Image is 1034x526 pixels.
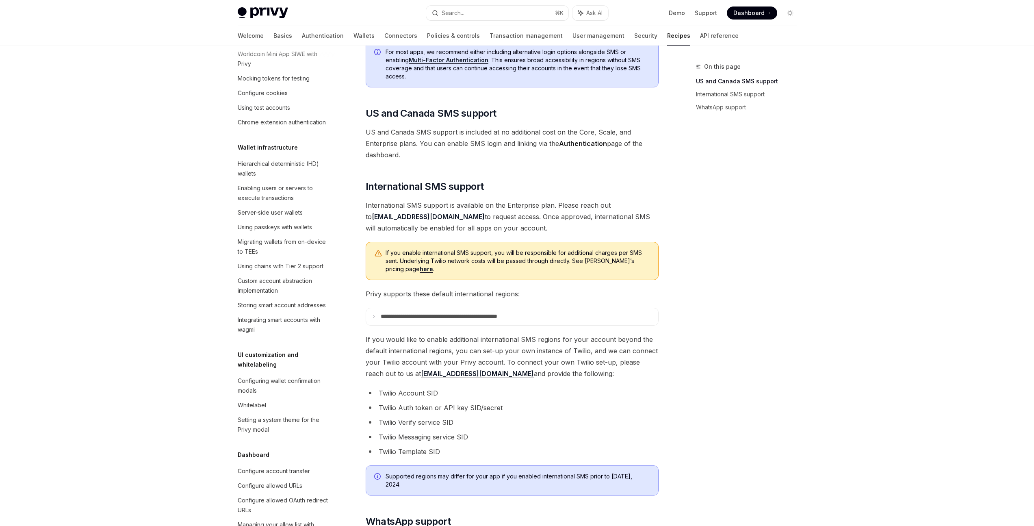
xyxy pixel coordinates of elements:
button: Ask AI [572,6,608,20]
button: Search...⌘K [426,6,568,20]
div: Server-side user wallets [238,208,303,217]
span: For most apps, we recommend either including alternative login options alongside SMS or enabling ... [386,48,650,80]
span: International SMS support is available on the Enterprise plan. Please reach out to to request acc... [366,200,659,234]
span: If you enable international SMS support, you will be responsible for additional charges per SMS s... [386,249,650,273]
div: Chrome extension authentication [238,117,326,127]
a: Wallets [353,26,375,46]
a: Worldcoin Mini App SIWE with Privy [231,47,335,71]
div: Whitelabel [238,400,266,410]
div: Search... [442,8,464,18]
a: Configure allowed OAuth redirect URLs [231,493,335,517]
a: Configure account transfer [231,464,335,478]
div: Configure cookies [238,88,288,98]
div: Using chains with Tier 2 support [238,261,323,271]
a: Connectors [384,26,417,46]
a: Using test accounts [231,100,335,115]
a: US and Canada SMS support [696,75,803,88]
a: Using passkeys with wallets [231,220,335,235]
a: Multi-Factor Authentication [409,57,488,64]
div: Setting a system theme for the Privy modal [238,415,330,435]
span: ⌘ K [555,10,564,16]
a: [EMAIL_ADDRESS][DOMAIN_NAME] [421,370,534,378]
a: Server-side user wallets [231,205,335,220]
a: Migrating wallets from on-device to TEEs [231,235,335,259]
div: Enabling users or servers to execute transactions [238,183,330,203]
a: User management [572,26,624,46]
a: Integrating smart accounts with wagmi [231,313,335,337]
svg: Info [374,49,382,57]
a: Support [695,9,717,17]
span: On this page [704,62,741,72]
a: Configure allowed URLs [231,478,335,493]
span: Dashboard [733,9,765,17]
a: Chrome extension authentication [231,115,335,130]
a: Storing smart account addresses [231,298,335,313]
a: Mocking tokens for testing [231,71,335,86]
a: API reference [700,26,739,46]
div: Mocking tokens for testing [238,74,310,83]
a: Basics [273,26,292,46]
li: Twilio Template SID [366,446,659,457]
div: Configure account transfer [238,466,310,476]
li: Twilio Messaging service SID [366,431,659,443]
a: WhatsApp support [696,101,803,114]
img: light logo [238,7,288,19]
span: US and Canada SMS support [366,107,496,120]
a: Authentication [302,26,344,46]
span: If you would like to enable additional international SMS regions for your account beyond the defa... [366,334,659,379]
button: Toggle dark mode [784,7,797,20]
li: Twilio Account SID [366,387,659,399]
a: Enabling users or servers to execute transactions [231,181,335,205]
a: Hierarchical deterministic (HD) wallets [231,156,335,181]
span: International SMS support [366,180,484,193]
div: Storing smart account addresses [238,300,326,310]
a: Dashboard [727,7,777,20]
a: here [420,265,433,273]
div: Integrating smart accounts with wagmi [238,315,330,335]
li: Twilio Verify service SID [366,417,659,428]
a: Configuring wallet confirmation modals [231,374,335,398]
a: Welcome [238,26,264,46]
div: Hierarchical deterministic (HD) wallets [238,159,330,178]
div: Worldcoin Mini App SIWE with Privy [238,49,330,69]
div: Using passkeys with wallets [238,222,312,232]
span: Privy supports these default international regions: [366,288,659,300]
a: Whitelabel [231,398,335,413]
div: Configuring wallet confirmation modals [238,376,330,396]
a: Configure cookies [231,86,335,100]
a: Policies & controls [427,26,480,46]
li: Twilio Auth token or API key SID/secret [366,402,659,413]
strong: Authentication [559,139,607,148]
a: Using chains with Tier 2 support [231,259,335,274]
a: Security [634,26,657,46]
div: Using test accounts [238,103,290,113]
div: Configure allowed OAuth redirect URLs [238,496,330,515]
div: Migrating wallets from on-device to TEEs [238,237,330,256]
h5: Wallet infrastructure [238,143,298,152]
div: Custom account abstraction implementation [238,276,330,296]
div: Configure allowed URLs [238,481,302,491]
h5: UI customization and whitelabeling [238,350,335,370]
span: US and Canada SMS support is included at no additional cost on the Core, Scale, and Enterprise pl... [366,126,659,161]
span: Ask AI [586,9,603,17]
span: Supported regions may differ for your app if you enabled international SMS prior to [DATE], 2024. [386,472,650,489]
a: Setting a system theme for the Privy modal [231,413,335,437]
a: Custom account abstraction implementation [231,274,335,298]
h5: Dashboard [238,450,269,460]
a: Recipes [667,26,690,46]
svg: Warning [374,250,382,258]
a: Transaction management [490,26,563,46]
svg: Info [374,473,382,481]
a: Demo [669,9,685,17]
a: International SMS support [696,88,803,101]
a: [EMAIL_ADDRESS][DOMAIN_NAME] [372,213,485,221]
